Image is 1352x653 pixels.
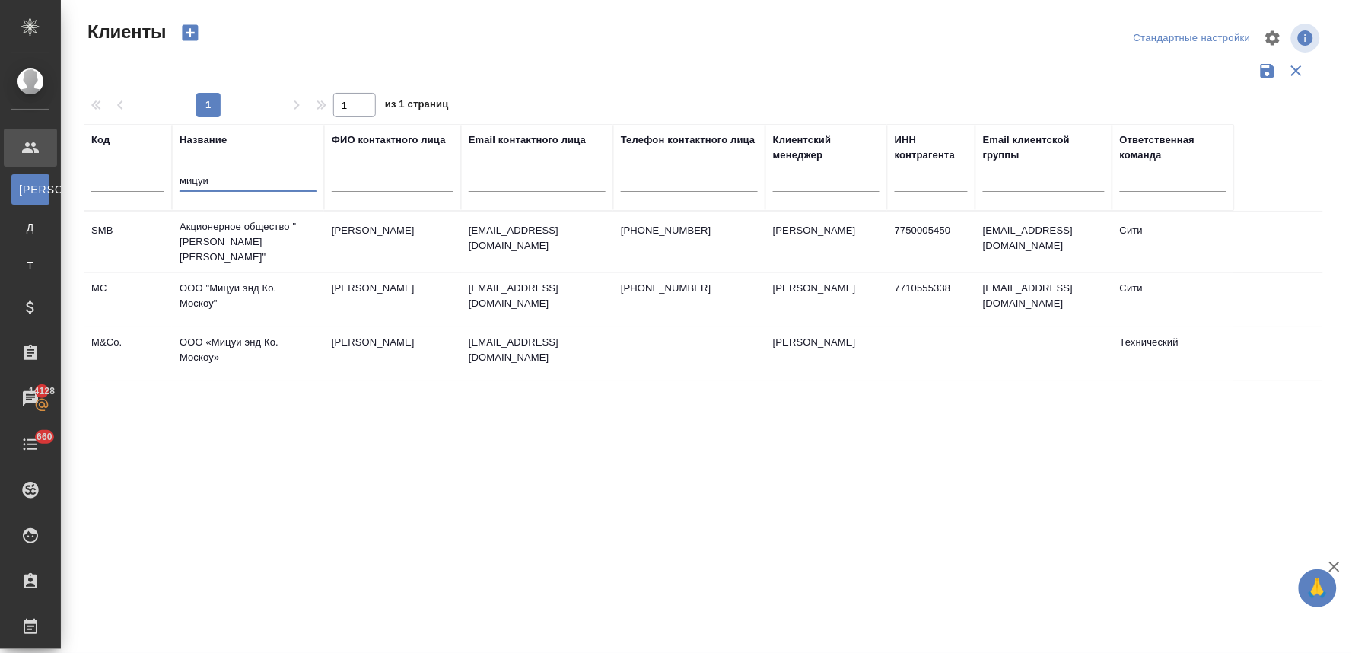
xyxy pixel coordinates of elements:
[172,20,208,46] button: Создать
[19,258,42,273] span: Т
[621,281,758,296] p: [PHONE_NUMBER]
[1255,20,1291,56] span: Настроить таблицу
[469,223,606,253] p: [EMAIL_ADDRESS][DOMAIN_NAME]
[84,273,172,326] td: MC
[172,212,324,272] td: Акционерное общество " [PERSON_NAME] [PERSON_NAME]"
[1291,24,1323,53] span: Посмотреть информацию
[172,273,324,326] td: ООО "Мицуи энд Ко. Москоу"
[1120,132,1226,163] div: Ответственная команда
[621,223,758,238] p: [PHONE_NUMBER]
[895,132,968,163] div: ИНН контрагента
[324,327,461,381] td: [PERSON_NAME]
[983,132,1105,163] div: Email клиентской группы
[19,220,42,235] span: Д
[765,215,887,269] td: [PERSON_NAME]
[1282,56,1311,85] button: Сбросить фильтры
[19,182,42,197] span: [PERSON_NAME]
[11,174,49,205] a: [PERSON_NAME]
[11,250,49,281] a: Т
[621,132,756,148] div: Телефон контактного лица
[773,132,880,163] div: Клиентский менеджер
[975,273,1112,326] td: [EMAIL_ADDRESS][DOMAIN_NAME]
[1112,215,1234,269] td: Сити
[385,95,449,117] span: из 1 страниц
[469,281,606,311] p: [EMAIL_ADDRESS][DOMAIN_NAME]
[469,132,586,148] div: Email контактного лица
[975,215,1112,269] td: [EMAIL_ADDRESS][DOMAIN_NAME]
[324,273,461,326] td: [PERSON_NAME]
[1130,27,1255,50] div: split button
[4,425,57,463] a: 660
[20,384,64,399] span: 14128
[469,335,606,365] p: [EMAIL_ADDRESS][DOMAIN_NAME]
[887,215,975,269] td: 7750005450
[324,215,461,269] td: [PERSON_NAME]
[1299,569,1337,607] button: 🙏
[1305,572,1331,604] span: 🙏
[1112,273,1234,326] td: Сити
[91,132,110,148] div: Код
[1253,56,1282,85] button: Сохранить фильтры
[332,132,446,148] div: ФИО контактного лица
[887,273,975,326] td: 7710555338
[84,20,166,44] span: Клиенты
[765,327,887,381] td: [PERSON_NAME]
[11,212,49,243] a: Д
[172,327,324,381] td: ООО «Мицуи энд Ко. Москоу»
[4,380,57,418] a: 14128
[84,327,172,381] td: M&Co.
[1112,327,1234,381] td: Технический
[180,132,227,148] div: Название
[27,429,62,444] span: 660
[765,273,887,326] td: [PERSON_NAME]
[84,215,172,269] td: SMB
